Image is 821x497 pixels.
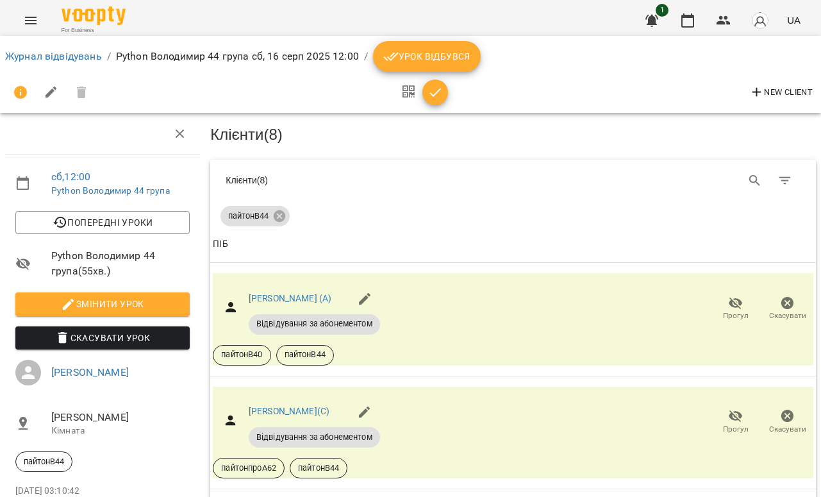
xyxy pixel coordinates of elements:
button: Змінити урок [15,292,190,316]
span: Скасувати [769,310,806,321]
button: Прогул [709,291,761,327]
div: Table Toolbar [210,160,816,201]
img: avatar_s.png [751,12,769,29]
a: Python Володимир 44 група [51,185,170,196]
button: Фільтр [770,165,800,196]
span: For Business [62,26,126,35]
p: Python Володимир 44 група сб, 16 серп 2025 12:00 [116,49,359,64]
a: [PERSON_NAME] (А) [249,293,332,303]
span: [PERSON_NAME] [51,410,190,425]
img: Voopty Logo [62,6,126,25]
button: Menu [15,5,46,36]
div: Клієнти ( 8 ) [226,174,504,187]
span: New Client [749,85,813,100]
button: UA [782,8,806,32]
span: Прогул [723,310,749,321]
div: Sort [213,237,228,252]
span: пайтонВ44 [277,349,333,360]
span: UA [787,13,800,27]
button: Скасувати Урок [15,326,190,350]
h3: Клієнти ( 8 ) [210,126,816,143]
button: Скасувати [761,404,813,440]
a: [PERSON_NAME] [51,366,129,378]
button: Скасувати [761,291,813,327]
p: Кімната [51,425,190,437]
div: пайтонВ44 [15,451,72,472]
span: Скасувати Урок [26,330,179,346]
span: Відвідування за абонементом [249,432,380,443]
li: / [364,49,368,64]
span: Змінити урок [26,296,179,312]
span: Прогул [723,424,749,435]
span: пайтонпроА62 [213,462,284,474]
button: Прогул [709,404,761,440]
div: пайтонВ44 [220,206,290,226]
span: пайтонВ40 [213,349,270,360]
button: Search [740,165,770,196]
a: [PERSON_NAME](С) [249,406,329,416]
span: пайтонВ44 [220,210,276,222]
button: New Client [746,82,816,103]
span: Відвідування за абонементом [249,318,380,330]
span: Попередні уроки [26,215,179,230]
span: Python Володимир 44 група ( 55 хв. ) [51,248,190,278]
nav: breadcrumb [5,41,816,72]
button: Урок відбувся [373,41,481,72]
a: Журнал відвідувань [5,50,102,62]
span: пайтонВ44 [290,462,347,474]
span: Скасувати [769,424,806,435]
button: Попередні уроки [15,211,190,234]
span: пайтонВ44 [16,456,72,468]
span: Урок відбувся [383,49,470,64]
span: ПІБ [213,237,813,252]
span: 1 [656,4,668,17]
div: ПІБ [213,237,228,252]
a: сб , 12:00 [51,171,90,183]
li: / [107,49,111,64]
